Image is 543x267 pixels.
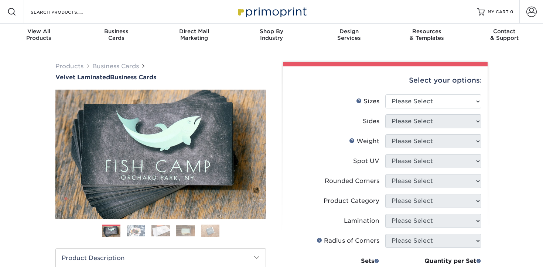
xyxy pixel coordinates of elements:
a: BusinessCards [78,24,155,47]
div: Marketing [155,28,233,41]
a: DesignServices [310,24,388,47]
div: & Templates [388,28,465,41]
a: Resources& Templates [388,24,465,47]
img: Business Cards 02 [127,225,145,236]
img: Business Cards 04 [176,225,195,236]
div: Weight [349,137,379,146]
a: Products [55,63,83,70]
div: Product Category [324,197,379,205]
span: 0 [510,9,513,14]
div: Rounded Corners [325,177,379,185]
img: Business Cards 03 [151,225,170,236]
img: Business Cards 01 [102,222,120,240]
input: SEARCH PRODUCTS..... [30,7,102,16]
span: Design [310,28,388,35]
a: Direct MailMarketing [155,24,233,47]
h1: Business Cards [55,74,266,81]
div: Sizes [356,97,379,106]
img: Business Cards 05 [201,224,219,237]
span: Resources [388,28,465,35]
span: Velvet Laminated [55,74,110,81]
a: Velvet LaminatedBusiness Cards [55,74,266,81]
span: Contact [465,28,543,35]
a: Contact& Support [465,24,543,47]
div: Spot UV [353,157,379,166]
span: Direct Mail [155,28,233,35]
div: Radius of Corners [317,236,379,245]
span: Shop By [233,28,310,35]
span: Business [78,28,155,35]
div: Cards [78,28,155,41]
div: Industry [233,28,310,41]
span: MY CART [488,9,509,15]
div: Lamination [344,216,379,225]
div: Sets [320,257,379,266]
div: Services [310,28,388,41]
div: Quantity per Set [385,257,481,266]
img: Velvet Laminated 01 [55,49,266,259]
a: Business Cards [92,63,139,70]
a: Shop ByIndustry [233,24,310,47]
div: & Support [465,28,543,41]
div: Select your options: [289,66,482,94]
div: Sides [363,117,379,126]
img: Primoprint [235,4,308,20]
